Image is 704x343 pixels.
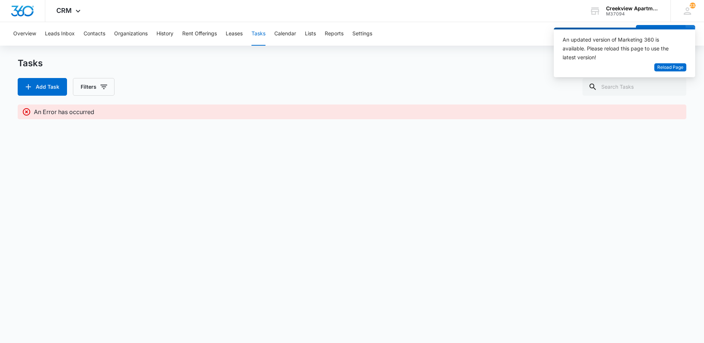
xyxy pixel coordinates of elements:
button: Leases [226,22,243,46]
button: Reports [325,22,344,46]
button: Leads Inbox [45,22,75,46]
span: 233 [690,3,696,8]
button: Settings [352,22,372,46]
h1: Tasks [18,58,43,69]
button: Tasks [251,22,265,46]
button: Filters [73,78,115,96]
button: Overview [13,22,36,46]
button: Calendar [274,22,296,46]
input: Search Tasks [582,78,686,96]
button: Rent Offerings [182,22,217,46]
button: Lists [305,22,316,46]
span: CRM [56,7,72,14]
button: Add Contact [636,25,686,43]
p: An Error has occurred [34,107,94,116]
button: Add Task [18,78,67,96]
div: account id [606,11,660,17]
button: Organizations [114,22,148,46]
button: Reload Page [654,63,686,72]
div: notifications count [690,3,696,8]
div: An updated version of Marketing 360 is available. Please reload this page to use the latest version! [563,35,677,62]
span: Reload Page [657,64,683,71]
button: History [156,22,173,46]
div: account name [606,6,660,11]
button: Contacts [84,22,105,46]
